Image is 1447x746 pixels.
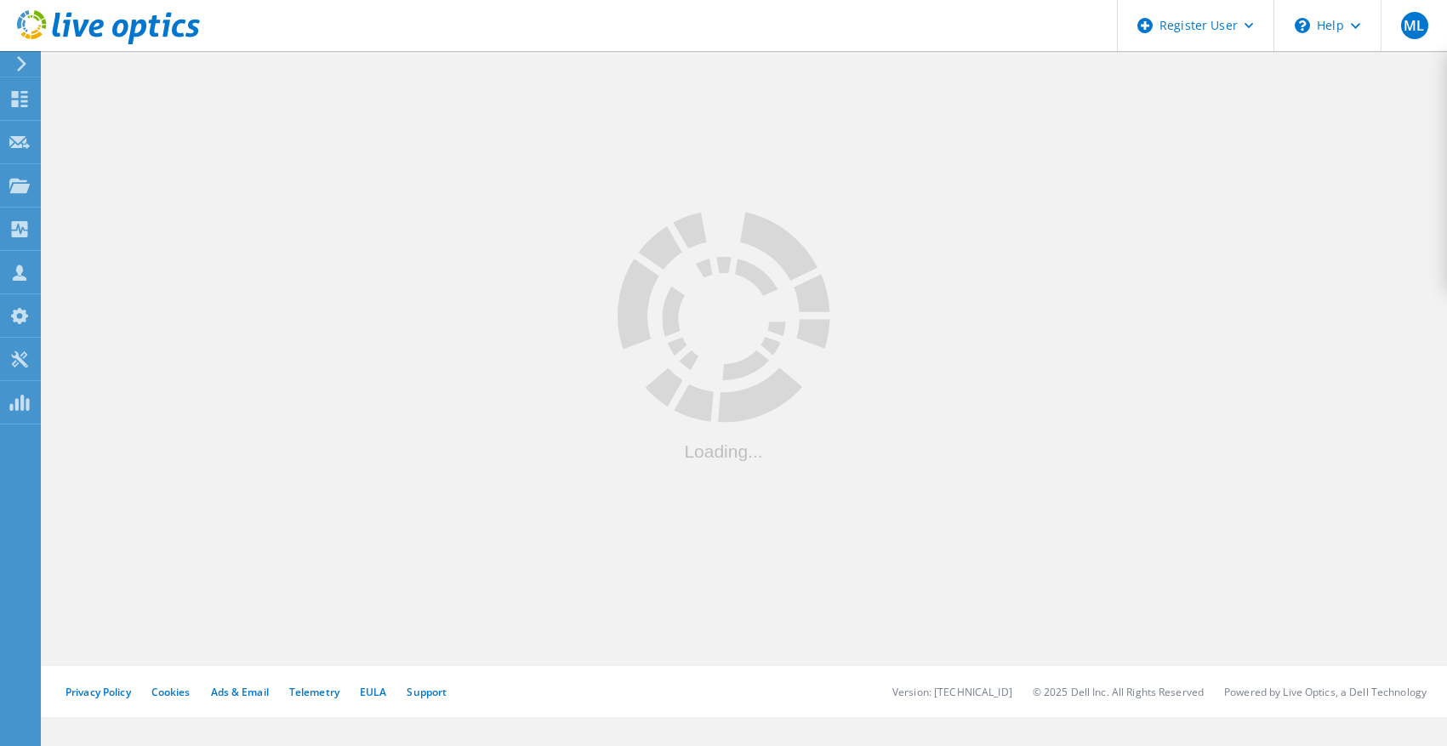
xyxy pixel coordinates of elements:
li: © 2025 Dell Inc. All Rights Reserved [1033,685,1204,699]
span: ML [1404,19,1424,32]
a: Telemetry [289,685,339,699]
a: Privacy Policy [66,685,131,699]
svg: \n [1295,18,1310,33]
a: Ads & Email [211,685,269,699]
div: Loading... [618,441,830,459]
a: Live Optics Dashboard [17,36,200,48]
a: EULA [360,685,386,699]
li: Powered by Live Optics, a Dell Technology [1224,685,1427,699]
li: Version: [TECHNICAL_ID] [892,685,1012,699]
a: Cookies [151,685,191,699]
a: Support [407,685,447,699]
